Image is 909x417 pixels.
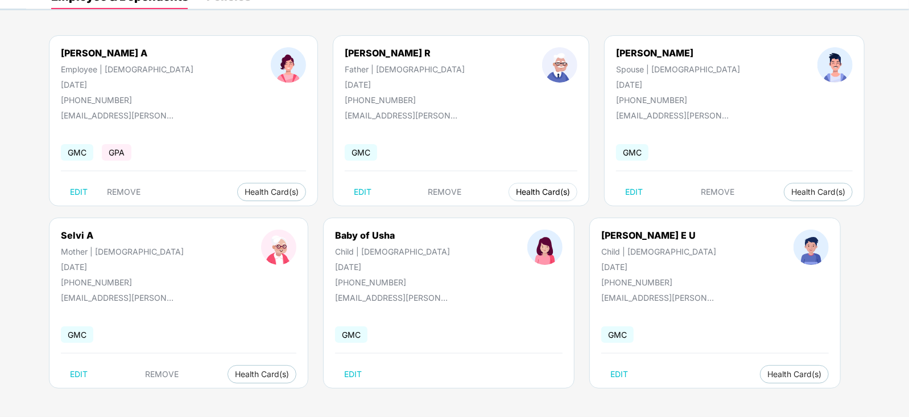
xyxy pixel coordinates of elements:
span: REMOVE [428,187,461,197]
div: [EMAIL_ADDRESS][PERSON_NAME][DOMAIN_NAME] [601,293,715,302]
span: EDIT [70,187,88,197]
span: EDIT [344,370,362,379]
div: [EMAIL_ADDRESS][PERSON_NAME][DOMAIN_NAME] [61,111,175,120]
div: [PERSON_NAME] E U [601,230,716,241]
span: Health Card(s) [245,189,299,195]
span: Health Card(s) [767,371,821,377]
button: EDIT [601,365,637,383]
span: GPA [102,144,131,161]
img: profileImage [542,47,577,83]
button: EDIT [345,183,381,201]
div: [DATE] [601,262,716,272]
div: Mother | [DEMOGRAPHIC_DATA] [61,247,184,256]
span: REMOVE [701,187,735,197]
div: [DATE] [335,262,450,272]
button: EDIT [616,183,652,201]
div: [PHONE_NUMBER] [616,95,740,105]
span: GMC [616,144,648,161]
button: REMOVE [692,183,744,201]
img: profileImage [261,230,296,265]
button: REMOVE [137,365,188,383]
span: GMC [61,144,93,161]
span: REMOVE [146,370,179,379]
span: EDIT [354,187,371,197]
div: [EMAIL_ADDRESS][PERSON_NAME][DOMAIN_NAME] [61,293,175,302]
div: Baby of Usha [335,230,450,241]
span: REMOVE [107,187,141,197]
div: Child | [DEMOGRAPHIC_DATA] [335,247,450,256]
span: Health Card(s) [516,189,570,195]
div: [PHONE_NUMBER] [345,95,465,105]
div: [DATE] [61,80,193,89]
span: GMC [345,144,377,161]
div: [EMAIL_ADDRESS][PERSON_NAME][DOMAIN_NAME] [616,111,730,120]
div: [DATE] [616,80,740,89]
span: GMC [335,326,367,343]
button: Health Card(s) [237,183,306,201]
div: Spouse | [DEMOGRAPHIC_DATA] [616,64,740,74]
div: [DATE] [61,262,184,272]
button: Health Card(s) [509,183,577,201]
button: REMOVE [419,183,470,201]
img: profileImage [527,230,563,265]
div: [PHONE_NUMBER] [61,277,184,287]
div: [PERSON_NAME] [616,47,740,59]
div: [PERSON_NAME] A [61,47,193,59]
button: EDIT [335,365,371,383]
div: Father | [DEMOGRAPHIC_DATA] [345,64,465,74]
div: [PHONE_NUMBER] [61,95,193,105]
button: Health Card(s) [784,183,853,201]
span: EDIT [625,187,643,197]
span: Health Card(s) [235,371,289,377]
div: [PHONE_NUMBER] [335,277,450,287]
div: Employee | [DEMOGRAPHIC_DATA] [61,64,193,74]
div: [PHONE_NUMBER] [601,277,716,287]
span: GMC [61,326,93,343]
div: Child | [DEMOGRAPHIC_DATA] [601,247,716,256]
button: EDIT [61,183,97,201]
button: Health Card(s) [760,365,829,383]
div: [PERSON_NAME] R [345,47,465,59]
div: Selvi A [61,230,184,241]
img: profileImage [794,230,829,265]
img: profileImage [271,47,306,83]
button: REMOVE [98,183,150,201]
button: EDIT [61,365,97,383]
span: Health Card(s) [791,189,845,195]
div: [EMAIL_ADDRESS][PERSON_NAME][DOMAIN_NAME] [335,293,449,302]
div: [EMAIL_ADDRESS][PERSON_NAME][DOMAIN_NAME] [345,111,458,120]
span: EDIT [610,370,628,379]
span: GMC [601,326,634,343]
img: profileImage [817,47,853,83]
div: [DATE] [345,80,465,89]
button: Health Card(s) [228,365,296,383]
span: EDIT [70,370,88,379]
